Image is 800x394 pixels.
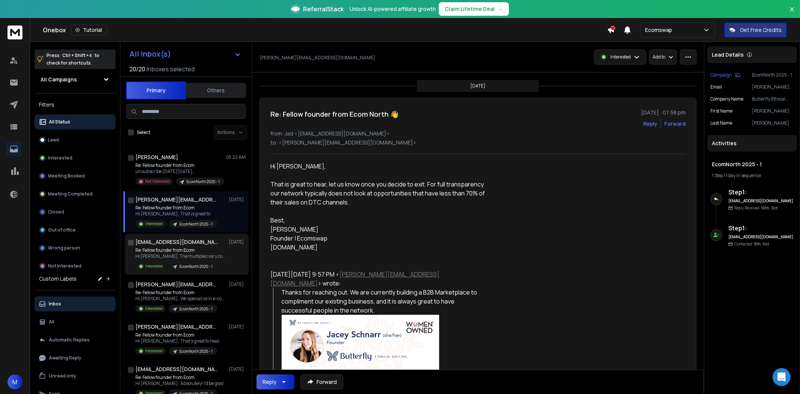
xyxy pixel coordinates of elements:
[129,50,171,58] h1: All Inbox(s)
[35,368,116,383] button: Unread only
[761,205,778,211] span: 10th, Oct
[263,378,276,386] div: Reply
[135,365,218,373] h1: [EMAIL_ADDRESS][DOMAIN_NAME]
[728,198,794,204] h6: [EMAIL_ADDRESS][DOMAIN_NAME]
[47,52,99,67] p: Press to check for shortcuts.
[35,186,116,202] button: Meeting Completed
[135,196,218,203] h1: [PERSON_NAME][EMAIL_ADDRESS][DOMAIN_NAME]
[752,84,794,90] p: [PERSON_NAME][EMAIL_ADDRESS][DOMAIN_NAME]
[135,338,221,344] p: Hi [PERSON_NAME], That’s great to hear.
[664,120,686,128] div: Forward
[270,270,440,287] a: [PERSON_NAME][EMAIL_ADDRESS][DOMAIN_NAME]
[35,114,116,129] button: All Status
[135,211,217,217] p: Hi [PERSON_NAME], That is great to
[135,380,224,386] p: Hi [PERSON_NAME], Absolutely! I’d be glad
[61,51,93,60] span: Ctrl + Shift + k
[300,374,343,389] button: Forward
[179,221,213,227] p: EcomNorth 2025 - 1
[282,315,439,394] img: AIorK4x9XMoY1_TsT8foXrjSCIwsiV-zqz_DhHMWovoKRit4C97oYM1urvy06vs79hAmF-_4I4Qj7q7CmPyR
[260,55,375,61] p: [PERSON_NAME][EMAIL_ADDRESS][DOMAIN_NAME]
[35,332,116,347] button: Automatic Replies
[49,373,76,379] p: Unread only
[135,162,224,168] p: Re: Fellow founder from Ecom
[35,350,116,365] button: Awaiting Reply
[270,109,398,119] h1: Re: Fellow founder from Ecom North 👋
[726,172,761,179] span: 1 day in sequence
[712,161,792,168] h1: EcomNorth 2025 - 1
[734,205,778,211] p: Reply Received
[712,173,792,179] div: |
[145,221,163,227] p: Interested
[123,47,247,62] button: All Inbox(s)
[710,108,732,114] p: First Name
[35,72,116,87] button: All Campaigns
[35,150,116,165] button: Interested
[724,23,787,38] button: Get Free Credits
[728,188,794,197] h6: Step 1 :
[8,374,23,389] button: M
[752,96,794,102] p: Butterfly Ethical Gifting
[710,96,743,102] p: Company Name
[229,197,246,203] p: [DATE]
[135,247,225,253] p: Re: Fellow founder from Ecom
[270,225,489,234] div: [PERSON_NAME]
[43,25,607,35] div: Onebox
[179,306,213,312] p: EcomNorth 2025 - 1
[186,82,246,99] button: Others
[135,290,225,296] p: Re: Fellow founder from Ecom
[35,296,116,311] button: Inbox
[303,5,344,14] span: ReferralStack
[135,281,218,288] h1: [PERSON_NAME][EMAIL_ADDRESS]
[41,76,77,83] h1: All Campaigns
[137,129,150,135] label: Select
[773,368,791,386] div: Open Intercom Messenger
[145,263,163,269] p: Interested
[129,65,145,74] span: 20 / 20
[270,243,489,252] div: [DOMAIN_NAME]
[71,25,107,35] button: Tutorial
[752,108,794,114] p: [PERSON_NAME]
[145,306,163,311] p: Interested
[48,173,85,179] p: Meeting Booked
[710,72,732,78] p: Campaign
[282,288,490,315] div: Thanks for reaching out. We are currently building a B2B Marketplace to compliment our existing b...
[498,5,503,13] span: →
[35,259,116,274] button: Not Interested
[712,51,744,59] p: Lead Details
[787,5,797,23] button: Close banner
[135,168,224,174] p: unsubscribe [DATE][DATE],
[35,223,116,238] button: Out of office
[712,172,723,179] span: 1 Step
[179,349,213,354] p: EcomNorth 2025 - 1
[641,109,686,116] p: [DATE] : 07:58 pm
[653,54,665,60] p: Add to
[270,130,686,137] p: from: Jad <[EMAIL_ADDRESS][DOMAIN_NAME]>
[48,155,72,161] p: Interested
[710,84,722,90] p: Email
[710,120,732,126] p: Last Name
[257,374,294,389] button: Reply
[752,120,794,126] p: [PERSON_NAME]
[49,337,90,343] p: Automatic Replies
[229,281,246,287] p: [DATE]
[48,245,80,251] p: Wrong person
[226,154,246,160] p: 05:22 AM
[135,238,218,246] h1: [EMAIL_ADDRESS][DOMAIN_NAME]
[135,253,225,259] p: Hi [PERSON_NAME], The multiples vary considerably
[135,323,218,331] h1: [PERSON_NAME][EMAIL_ADDRESS][PERSON_NAME][DOMAIN_NAME]
[270,139,686,146] p: to: <[PERSON_NAME][EMAIL_ADDRESS][DOMAIN_NAME]>
[270,216,489,225] div: Best,
[229,239,246,245] p: [DATE]
[35,132,116,147] button: Lead
[147,65,195,74] h3: Inboxes selected
[270,270,489,288] div: [DATE][DATE] 9:57 PM < > wrote:
[350,5,436,13] p: Unlock AI-powered affiliate growth
[229,324,246,330] p: [DATE]
[740,26,782,34] p: Get Free Credits
[179,264,213,269] p: EcomNorth 2025 - 1
[186,179,220,185] p: EcomNorth 2025 - 1
[35,205,116,220] button: Closed
[643,120,657,128] button: Reply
